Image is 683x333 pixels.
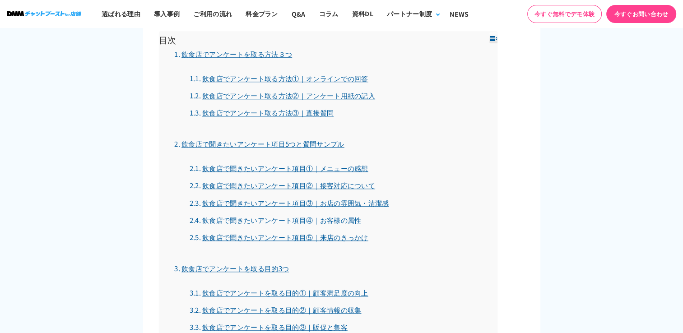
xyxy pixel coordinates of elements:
a: 飲食店でアンケートを取る目的3つ [174,264,289,273]
a: 飲食店で聞きたいアンケート項目⑤｜来店のきっかけ [190,232,368,242]
a: 飲食店でアンケートを取る目的③｜販促と集客 [190,322,348,332]
a: 今すぐお問い合わせ [606,5,676,23]
a: 飲食店で聞きたいアンケート項目5つと質問サンプル [174,139,344,148]
a: 今すぐ無料でデモ体験 [527,5,602,23]
p: 目次 [159,31,390,48]
img: ロゴ [7,11,81,16]
a: 飲食店で聞きたいアンケート項目①｜メニューの感想 [190,163,368,173]
a: 飲食店でアンケートを取る方法３つ [174,49,292,59]
a: 飲食店で聞きたいアンケート項目③｜お店の雰囲気・清潔感 [190,198,389,208]
a: 飲食店で聞きたいアンケート項目②｜接客対応について [190,180,375,190]
div: パートナー制度 [387,9,432,18]
a: 飲食店でアンケート取る方法②｜アンケート用紙の記入 [190,91,375,100]
a: 飲食店でアンケート取る方法①｜オンラインでの回答 [190,74,368,83]
a: 飲食店でアンケートを取る目的①｜顧客満足度の向上 [190,288,368,297]
a: 飲食店でアンケート取る方法③｜直接質問 [190,108,334,117]
a: 飲食店でアンケートを取る目的②｜顧客情報の収集 [190,305,362,314]
a: 飲食店で聞きたいアンケート項目④｜お客様の属性 [190,215,362,225]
